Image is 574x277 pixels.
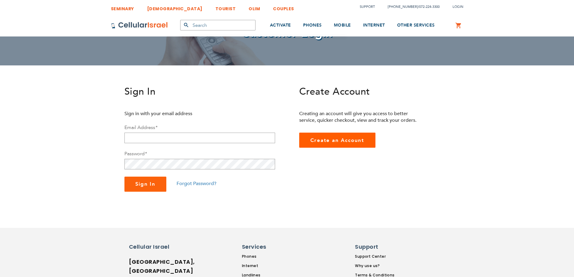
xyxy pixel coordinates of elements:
a: 072-224-3300 [419,5,440,9]
a: ACTIVATE [270,14,291,37]
p: Creating an account will give you access to better service, quicker checkout, view and track your... [299,110,421,124]
span: Create an Account [310,137,365,144]
a: Support [360,5,375,9]
span: Login [453,5,463,9]
span: MOBILE [334,22,351,28]
label: Email Address [124,124,157,131]
p: Sign in with your email address [124,110,246,117]
a: Support Center [355,254,394,259]
h6: Support [355,243,391,251]
a: SEMINARY [111,2,134,13]
input: Email [124,133,275,143]
a: PHONES [303,14,322,37]
a: [DEMOGRAPHIC_DATA] [147,2,202,13]
a: INTERNET [363,14,385,37]
a: MOBILE [334,14,351,37]
a: [PHONE_NUMBER] [388,5,418,9]
a: Create an Account [299,133,376,148]
a: Why use us? [355,263,394,269]
img: Cellular Israel Logo [111,22,168,29]
span: Create Account [299,85,370,98]
label: Password [124,150,147,157]
h6: [GEOGRAPHIC_DATA], [GEOGRAPHIC_DATA] [129,257,180,275]
a: Forgot Password? [177,180,216,187]
button: Sign In [124,177,167,192]
h6: Cellular Israel [129,243,180,251]
span: Sign In [124,85,156,98]
a: OLIM [249,2,260,13]
span: INTERNET [363,22,385,28]
span: Sign In [135,181,156,187]
li: / [382,2,440,11]
input: Search [180,20,256,30]
span: ACTIVATE [270,22,291,28]
a: OTHER SERVICES [397,14,435,37]
span: OTHER SERVICES [397,22,435,28]
a: Phones [242,254,297,259]
a: COUPLES [273,2,294,13]
span: PHONES [303,22,322,28]
a: Internet [242,263,297,269]
h6: Services [242,243,293,251]
a: TOURIST [215,2,236,13]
